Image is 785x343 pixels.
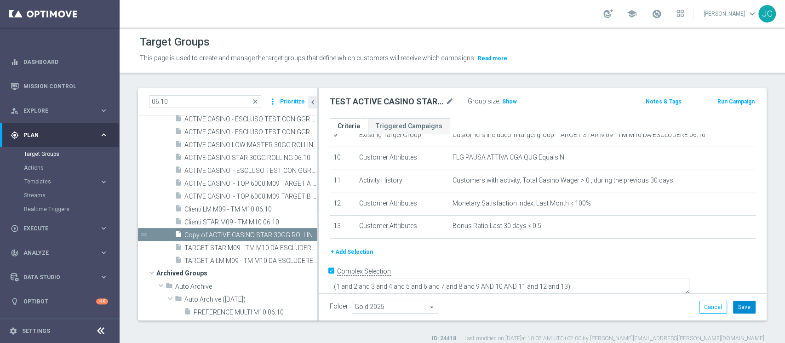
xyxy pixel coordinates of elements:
[175,153,182,164] i: insert_drive_file
[175,179,182,189] i: insert_drive_file
[453,131,705,139] span: Customers included in target group: TARGET STAR M09 - TM M10 DA ESCLUDERE 06.10
[747,9,757,19] span: keyboard_arrow_down
[268,95,277,108] i: more_vert
[24,161,119,175] div: Actions
[99,273,108,281] i: keyboard_arrow_right
[10,83,109,90] button: Mission Control
[11,297,19,306] i: lightbulb
[156,267,317,280] span: Archived Groups
[23,226,99,231] span: Execute
[330,147,355,170] td: 10
[175,295,182,305] i: folder
[330,124,355,147] td: 9
[368,118,450,134] a: Triggered Campaigns
[24,150,96,158] a: Target Groups
[355,216,449,239] td: Customer Attributes
[10,274,109,281] button: Data Studio keyboard_arrow_right
[11,50,108,74] div: Dashboard
[184,231,317,239] span: Copy of ACTIVE CASINO STAR 30GG ROLLING 06.10
[23,50,108,74] a: Dashboard
[184,257,317,265] span: TARGET A LM M09 - TM M10 DA ESCLUDERE 06.10
[453,177,673,184] span: Customers with activity, Total Casino Wager > 0 , during the previous 30 days
[184,296,317,303] span: Auto Archive (2023-04-05)
[10,131,109,139] button: gps_fixed Plan keyboard_arrow_right
[96,298,108,304] div: +10
[11,107,99,115] div: Explore
[10,225,109,232] div: play_circle_outline Execute keyboard_arrow_right
[10,249,109,257] button: track_changes Analyze keyboard_arrow_right
[99,248,108,257] i: keyboard_arrow_right
[184,128,317,136] span: ACTIVE CASINO - ESCLUSO TEST CON GGR&gt; 0 e &lt;200 30GG ROLLING 06.10
[11,74,108,98] div: Mission Control
[24,192,96,199] a: Streams
[194,309,317,316] span: PREFERENCE MULTI M10 06.10
[309,98,317,107] i: chevron_left
[10,107,109,114] button: person_search Explore keyboard_arrow_right
[175,230,182,241] i: insert_drive_file
[175,192,182,202] i: insert_drive_file
[11,249,99,257] div: Analyze
[10,58,109,66] button: equalizer Dashboard
[22,328,50,334] a: Settings
[23,108,99,114] span: Explore
[149,95,261,108] input: Quick find group or folder
[99,106,108,115] i: keyboard_arrow_right
[330,118,368,134] a: Criteria
[184,206,317,213] span: Clienti LM M09 - TM M10 06.10
[699,301,727,314] button: Cancel
[175,243,182,254] i: insert_drive_file
[23,74,108,98] a: Mission Control
[502,98,517,105] span: Show
[703,7,758,21] a: [PERSON_NAME]keyboard_arrow_down
[11,224,99,233] div: Execute
[11,289,108,314] div: Optibot
[330,247,374,257] button: + Add Selection
[99,224,108,233] i: keyboard_arrow_right
[11,131,19,139] i: gps_fixed
[184,154,317,162] span: ACTIVE CASINO STAR 30GG ROLLING 06.10
[758,5,776,23] div: JG
[140,54,476,62] span: This page is used to create and manage the target groups that define which customers will receive...
[10,298,109,305] button: lightbulb Optibot +10
[24,164,96,171] a: Actions
[716,97,756,107] button: Run Campaign
[11,58,19,66] i: equalizer
[24,178,109,185] button: Templates keyboard_arrow_right
[24,179,99,184] div: Templates
[627,9,637,19] span: school
[184,244,317,252] span: TARGET STAR M09 - TM M10 DA ESCLUDERE 06.10
[432,335,456,343] label: ID: 24418
[175,127,182,138] i: insert_drive_file
[175,140,182,151] i: insert_drive_file
[499,97,500,105] label: :
[252,98,259,105] span: close
[184,167,317,175] span: ACTIVE CASINO&#x27; - ESCLUSO TEST CON GGR&gt;500 30GG ROLLING 06.10
[184,180,317,188] span: ACTIVE CASINO&#x27; - TOP 6000 M09 TARGET A (CB PERSO) 06.10
[330,303,348,310] label: Folder
[446,96,454,107] i: mode_edit
[24,179,90,184] span: Templates
[733,301,756,314] button: Save
[308,96,317,109] button: chevron_left
[330,216,355,239] td: 13
[175,166,182,177] i: insert_drive_file
[453,154,564,161] span: FLG PAUSA ATTIVA CGA QUG Equals N
[24,206,96,213] a: Realtime Triggers
[645,97,682,107] button: Notes & Tags
[175,283,317,291] span: Auto Archive
[337,267,391,276] label: Complex Selection
[184,141,317,149] span: ACTIVE CASINO LOW MASTER 30GG ROLLING 06.10
[99,177,108,186] i: keyboard_arrow_right
[184,308,191,318] i: insert_drive_file
[11,131,99,139] div: Plan
[464,335,764,343] label: Last modified on [DATE] at 10:07 AM UTC+02:00 by [PERSON_NAME][EMAIL_ADDRESS][PERSON_NAME][DOMAIN...
[355,193,449,216] td: Customer Attributes
[184,218,317,226] span: Clienti STAR M09 - TM M10 06.10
